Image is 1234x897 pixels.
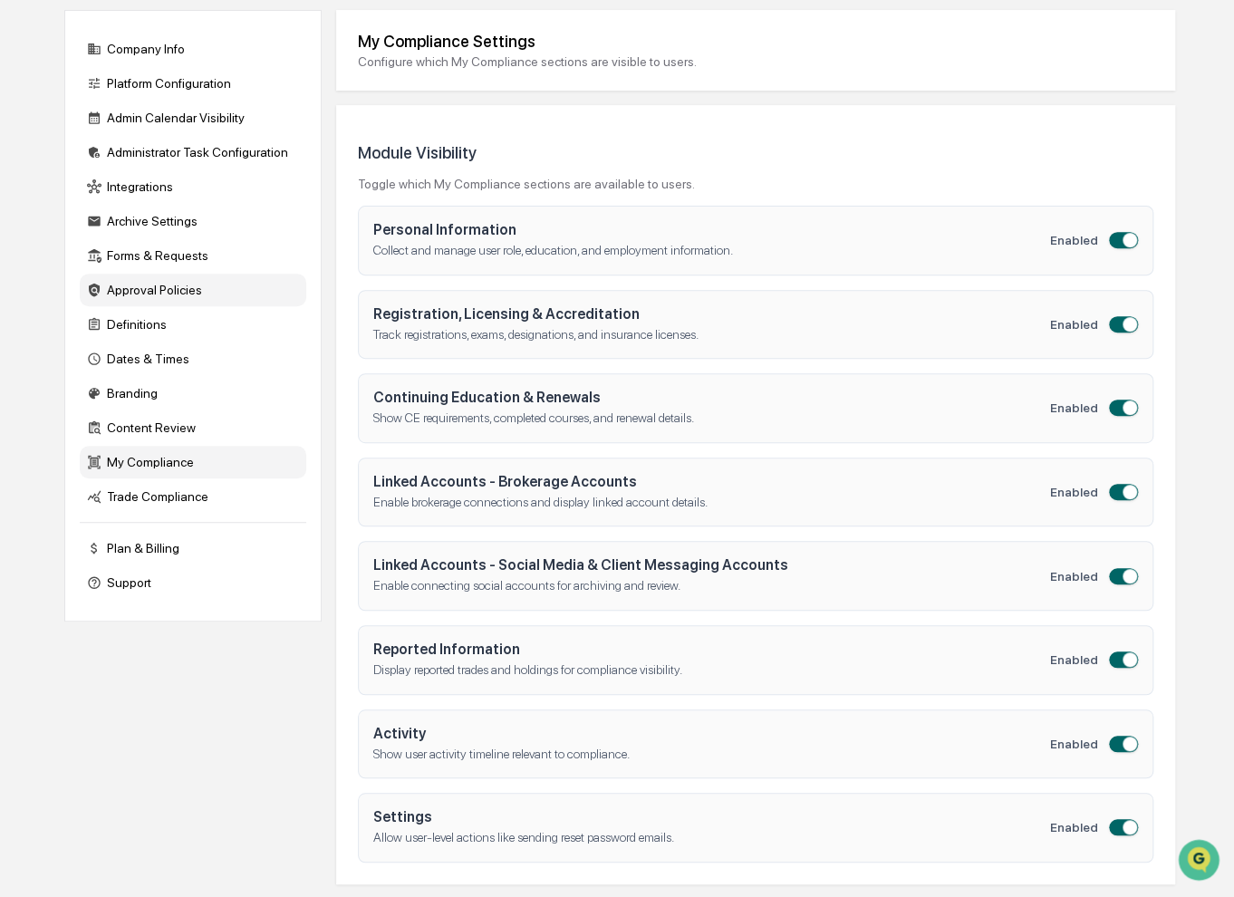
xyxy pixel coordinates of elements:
p: How can we help? [18,37,330,66]
div: Archive Settings [80,205,306,237]
h3: Module Visibility [358,143,695,162]
img: 1746055101610-c473b297-6a78-478c-a979-82029cc54cd1 [36,295,51,310]
h4: Reported Information [373,641,1050,658]
span: [PERSON_NAME] [56,246,147,260]
span: [PERSON_NAME] [56,294,147,309]
h4: Personal Information [373,221,1050,238]
h4: Continuing Education & Renewals [373,389,1050,406]
a: 🗄️Attestations [124,362,232,395]
iframe: Open customer support [1176,837,1225,886]
div: Admin Calendar Visibility [80,101,306,134]
div: Branding [80,377,306,410]
div: Definitions [80,308,306,341]
button: Start new chat [308,143,330,165]
div: Administrator Task Configuration [80,136,306,169]
img: 1746055101610-c473b297-6a78-478c-a979-82029cc54cd1 [36,246,51,261]
div: Trade Compliance [80,480,306,513]
div: Past conversations [18,200,121,215]
div: 🗄️ [131,371,146,386]
img: 8933085812038_c878075ebb4cc5468115_72.jpg [38,138,71,170]
img: Jack Rasmussen [18,277,47,306]
h4: Linked Accounts - Social Media & Client Messaging Accounts [373,556,1050,574]
span: Enabled [1050,233,1098,247]
div: We're available if you need us! [82,156,249,170]
div: Plan & Billing [80,532,306,564]
div: Dates & Times [80,342,306,375]
span: Enabled [1050,569,1098,584]
h4: Settings [373,808,1050,825]
span: Enabled [1050,485,1098,499]
p: Track registrations, exams, designations, and insurance licenses. [373,326,1050,344]
span: Attestations [149,370,225,388]
h4: Linked Accounts - Brokerage Accounts [373,473,1050,490]
div: Platform Configuration [80,67,306,100]
span: Enabled [1050,400,1098,415]
span: Data Lookup [36,404,114,422]
img: 1746055101610-c473b297-6a78-478c-a979-82029cc54cd1 [18,138,51,170]
div: 🖐️ [18,371,33,386]
img: Jack Rasmussen [18,228,47,257]
h4: Registration, Licensing & Accreditation [373,305,1050,323]
span: [DATE] [160,294,198,309]
span: Preclearance [36,370,117,388]
button: See all [281,197,330,218]
div: My Compliance Settings [358,32,1153,51]
span: Enabled [1050,737,1098,751]
div: Start new chat [82,138,297,156]
a: 🔎Data Lookup [11,397,121,429]
p: Enable connecting social accounts for archiving and review. [373,577,1050,595]
div: Support [80,566,306,599]
div: Content Review [80,411,306,444]
p: Show user activity timeline relevant to compliance. [373,746,1050,764]
span: • [150,246,157,260]
p: Show CE requirements, completed courses, and renewal details. [373,410,1050,428]
div: 🔎 [18,406,33,420]
h4: Activity [373,725,1050,742]
div: Approval Policies [80,274,306,306]
span: • [150,294,157,309]
span: [DATE] [160,246,198,260]
p: Enable brokerage connections and display linked account details. [373,494,1050,512]
span: Enabled [1050,317,1098,332]
div: Company Info [80,33,306,65]
span: Enabled [1050,820,1098,834]
div: Integrations [80,170,306,203]
p: Display reported trades and holdings for compliance visibility. [373,661,1050,680]
span: Pylon [180,448,219,462]
p: Allow user-level actions like sending reset password emails. [373,829,1050,847]
div: Toggle which My Compliance sections are available to users. [358,177,695,191]
div: Forms & Requests [80,239,306,272]
a: Powered byPylon [128,448,219,462]
div: My Compliance [80,446,306,478]
a: 🖐️Preclearance [11,362,124,395]
div: Configure which My Compliance sections are visible to users. [358,54,1153,69]
p: Collect and manage user role, education, and employment information. [373,242,1050,260]
span: Enabled [1050,652,1098,667]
